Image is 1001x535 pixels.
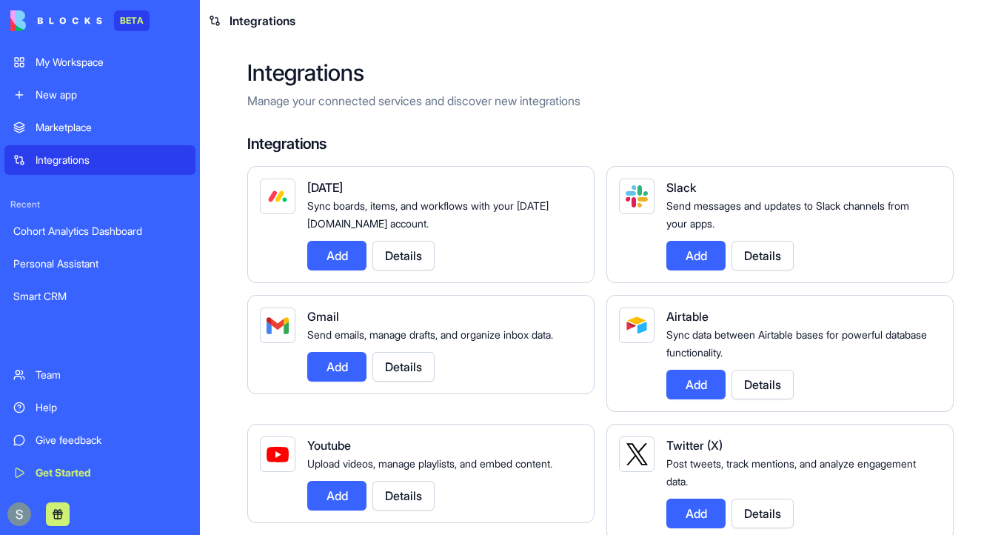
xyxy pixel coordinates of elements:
[4,393,195,422] a: Help
[36,120,187,135] div: Marketplace
[30,130,267,156] p: How can we help?
[307,438,351,453] span: Youtube
[74,446,148,505] button: Messages
[666,457,916,488] span: Post tweets, track mentions, and analyze engagement data.
[30,28,47,52] img: logo
[4,47,195,77] a: My Workspace
[731,370,794,399] button: Details
[66,212,248,227] div: test
[4,145,195,175] a: Integrations
[247,133,954,154] h4: Integrations
[307,457,552,470] span: Upload videos, manage playlists, and embed content.
[666,309,709,324] span: Airtable
[666,370,726,399] button: Add
[4,80,195,110] a: New app
[307,309,339,324] span: Gmail
[666,180,696,195] span: Slack
[4,425,195,455] a: Give feedback
[10,10,102,31] img: logo
[20,483,53,494] span: Home
[4,282,195,311] a: Smart CRM
[372,352,435,382] button: Details
[307,241,366,270] button: Add
[247,92,954,110] p: Manage your connected services and discover new integrations
[30,277,247,293] div: Send us a message
[666,241,726,270] button: Add
[13,256,187,271] div: Personal Assistant
[222,446,296,505] button: Help
[30,187,266,206] div: Recent ticket
[30,105,267,130] p: Hi [PERSON_NAME]
[36,153,187,167] div: Integrations
[36,433,187,448] div: Give feedback
[13,224,187,239] div: Cohort Analytics Dashboard
[30,418,120,433] span: Search for help
[247,483,271,494] span: Help
[731,499,794,528] button: Details
[114,10,150,31] div: BETA
[30,293,247,308] div: We typically reply within 4 hours
[30,368,248,384] div: Tickets
[4,216,195,246] a: Cohort Analytics Dashboard
[666,328,927,359] span: Sync data between Airtable bases for powerful database functionality.
[372,481,435,511] button: Details
[215,24,244,53] div: Profile image for Dan
[86,483,137,494] span: Messages
[372,241,435,270] button: Details
[4,360,195,390] a: Team
[307,199,549,230] span: Sync boards, items, and workflows with your [DATE][DOMAIN_NAME] account.
[15,265,281,321] div: Send us a messageWe typically reply within 4 hours
[255,24,281,50] div: Close
[7,502,31,526] img: ACg8ocKnDTHbS00rqwWSHQfXf8ia04QnQtz5EDX_Ef5UNrjqV-k=s96-c
[36,465,187,480] div: Get Started
[307,180,343,195] span: [DATE]
[666,199,909,230] span: Send messages and updates to Slack channels from your apps.
[666,499,726,528] button: Add
[4,199,195,210] span: Recent
[307,481,366,511] button: Add
[21,362,275,390] div: Tickets
[36,368,187,382] div: Team
[16,206,281,249] div: test#37943728 • Submitted
[13,289,187,304] div: Smart CRM
[30,341,266,356] div: Create a ticket
[10,10,150,31] a: BETA
[307,328,553,341] span: Send emails, manage drafts, and organize inbox data.
[36,55,187,70] div: My Workspace
[731,241,794,270] button: Details
[4,458,195,488] a: Get Started
[36,400,187,415] div: Help
[307,352,366,382] button: Add
[4,249,195,279] a: Personal Assistant
[247,59,954,86] h2: Integrations
[230,12,295,30] span: Integrations
[167,483,204,494] span: Tickets
[666,438,723,453] span: Twitter (X)
[187,24,216,53] div: Profile image for Sharon
[158,24,188,53] img: Profile image for Shelly
[36,87,187,102] div: New app
[66,227,248,243] div: #37943728 • Submitted
[148,446,222,505] button: Tickets
[4,113,195,142] a: Marketplace
[21,411,275,440] button: Search for help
